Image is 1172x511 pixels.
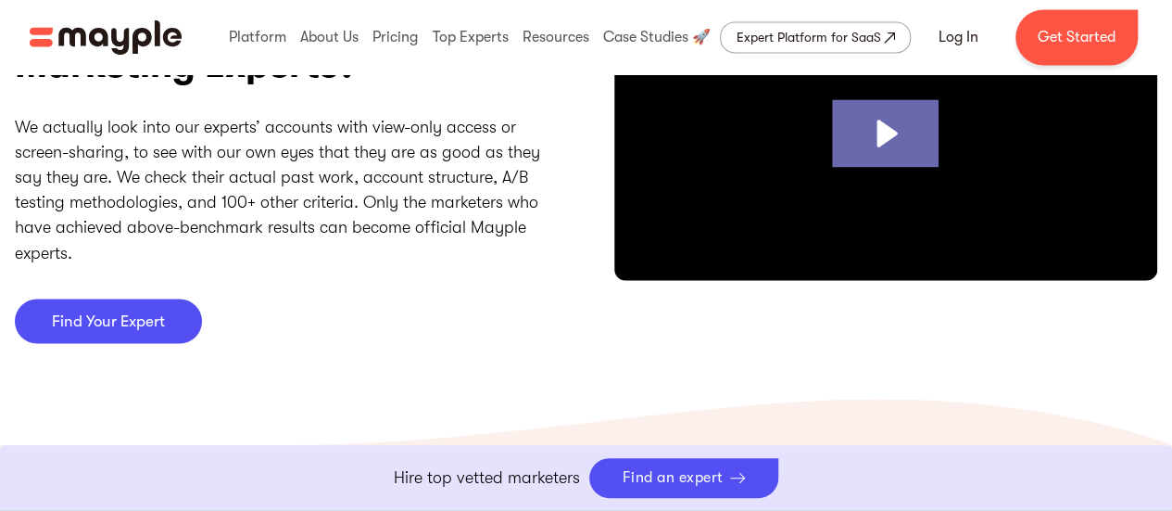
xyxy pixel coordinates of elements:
p: We actually look into our experts’ accounts with view-only access or screen-sharing, to see with ... [15,115,559,265]
button: Play Video: vetting- [832,99,939,167]
a: Get Started [1015,9,1138,65]
div: Expert Platform for SaaS [736,26,880,48]
a: Log In [916,15,1001,59]
div: Resources [518,7,594,67]
a: home [30,19,182,55]
div: About Us [296,7,363,67]
img: Mayple logo [30,19,182,55]
a: Find Your Expert [15,299,202,343]
p: Find Your Expert [52,313,165,329]
div: Platform [224,7,291,67]
div: Top Experts [428,7,513,67]
div: Pricing [368,7,422,67]
a: Expert Platform for SaaS [720,21,911,53]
